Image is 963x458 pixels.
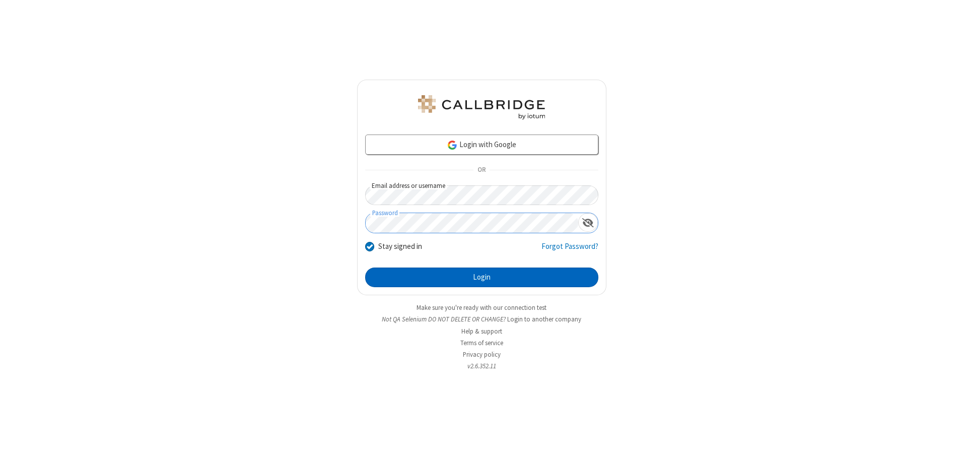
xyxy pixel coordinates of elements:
a: Help & support [461,327,502,336]
div: Show password [578,213,598,232]
li: Not QA Selenium DO NOT DELETE OR CHANGE? [357,314,606,324]
img: google-icon.png [447,140,458,151]
a: Terms of service [460,339,503,347]
input: Email address or username [365,185,598,205]
iframe: Chat [938,432,955,451]
input: Password [366,213,578,233]
label: Stay signed in [378,241,422,252]
button: Login [365,268,598,288]
img: QA Selenium DO NOT DELETE OR CHANGE [416,95,547,119]
button: Login to another company [507,314,581,324]
span: OR [473,163,490,177]
a: Privacy policy [463,350,501,359]
a: Forgot Password? [541,241,598,260]
a: Login with Google [365,135,598,155]
li: v2.6.352.11 [357,361,606,371]
a: Make sure you're ready with our connection test [417,303,546,312]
